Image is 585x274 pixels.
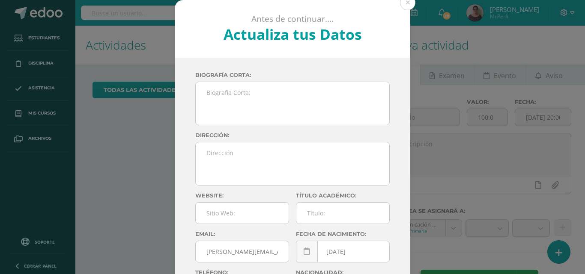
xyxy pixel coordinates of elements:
[296,231,390,237] label: Fecha de nacimiento:
[195,192,289,199] label: Website:
[296,241,389,262] input: Fecha de Nacimiento:
[195,72,390,78] label: Biografía corta:
[195,132,390,138] label: Dirección:
[296,192,390,199] label: Título académico:
[198,14,388,24] p: Antes de continuar....
[296,203,389,224] input: Titulo:
[198,24,388,44] h2: Actualiza tus Datos
[196,241,289,262] input: Correo Electronico:
[195,231,289,237] label: Email:
[196,203,289,224] input: Sitio Web:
